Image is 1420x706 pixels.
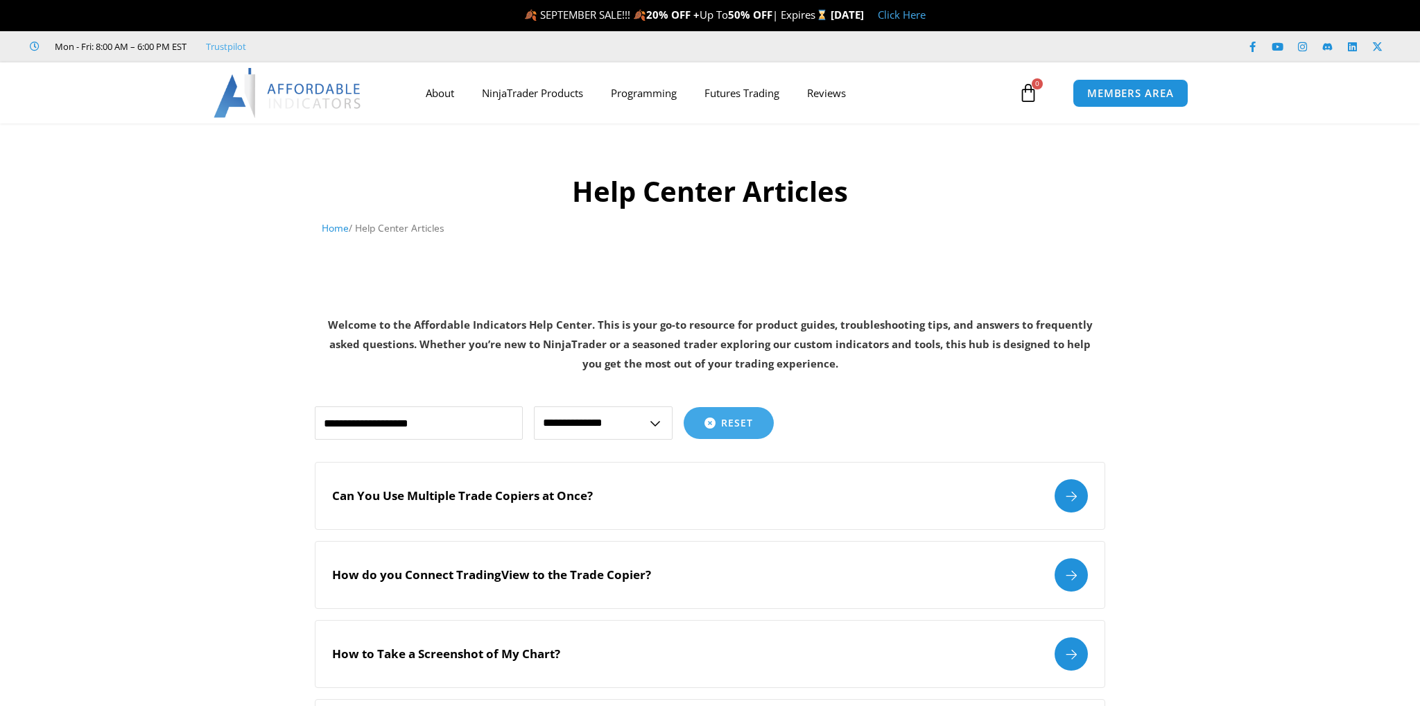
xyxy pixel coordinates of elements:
[332,567,651,583] h2: How do you Connect TradingView to the Trade Copier?
[646,8,700,21] strong: 20% OFF +
[315,541,1105,609] a: How do you Connect TradingView to the Trade Copier?
[793,77,860,109] a: Reviews
[684,407,774,439] button: Reset
[412,77,1015,109] nav: Menu
[332,488,593,503] h2: Can You Use Multiple Trade Copiers at Once?
[315,462,1105,530] a: Can You Use Multiple Trade Copiers at Once?
[468,77,597,109] a: NinjaTrader Products
[998,73,1059,113] a: 0
[1087,88,1174,98] span: MEMBERS AREA
[597,77,691,109] a: Programming
[332,646,560,662] h2: How to Take a Screenshot of My Chart?
[51,38,187,55] span: Mon - Fri: 8:00 AM – 6:00 PM EST
[524,8,830,21] span: 🍂 SEPTEMBER SALE!!! 🍂 Up To | Expires
[691,77,793,109] a: Futures Trading
[322,221,349,234] a: Home
[878,8,926,21] a: Click Here
[1032,78,1043,89] span: 0
[817,10,827,20] img: ⌛
[328,318,1093,370] strong: Welcome to the Affordable Indicators Help Center. This is your go-to resource for product guides,...
[721,418,753,428] span: Reset
[728,8,772,21] strong: 50% OFF
[214,68,363,118] img: LogoAI | Affordable Indicators – NinjaTrader
[322,172,1098,211] h1: Help Center Articles
[206,38,246,55] a: Trustpilot
[412,77,468,109] a: About
[322,219,1098,237] nav: Breadcrumb
[831,8,864,21] strong: [DATE]
[315,620,1105,688] a: How to Take a Screenshot of My Chart?
[1073,79,1188,107] a: MEMBERS AREA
